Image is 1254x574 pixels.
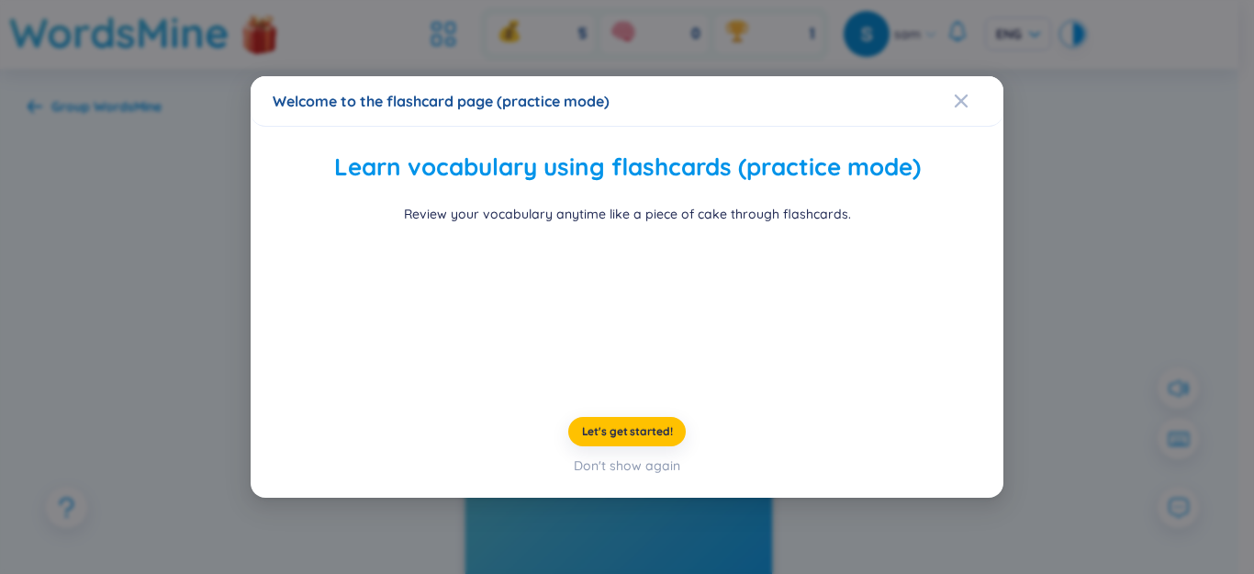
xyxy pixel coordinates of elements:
div: Don't show again [574,456,680,476]
div: Review your vocabulary anytime like a piece of cake through flashcards. [404,204,851,224]
span: Let's get started! [582,424,673,439]
button: Let's get started! [568,417,687,446]
div: Welcome to the flashcard page (practice mode) [273,91,981,111]
button: Close [954,76,1003,126]
h2: Learn vocabulary using flashcards (practice mode) [278,149,977,186]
